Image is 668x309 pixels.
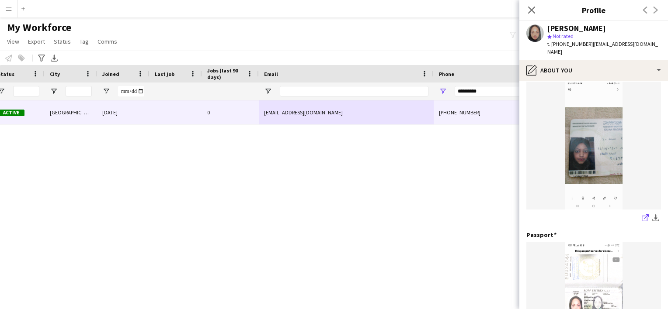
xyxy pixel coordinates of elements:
div: [EMAIL_ADDRESS][DOMAIN_NAME] [259,100,434,124]
span: Jobs (last 90 days) [207,67,243,80]
app-action-btn: Advanced filters [36,53,47,63]
button: Open Filter Menu [50,87,58,95]
span: Tag [80,38,89,45]
a: Status [50,36,74,47]
button: Open Filter Menu [439,87,447,95]
h3: Profile [519,4,668,16]
span: View [7,38,19,45]
span: t. [PHONE_NUMBER] [547,41,593,47]
app-action-btn: Export XLSX [49,53,59,63]
button: Open Filter Menu [102,87,110,95]
input: Joined Filter Input [118,86,144,96]
span: Comms [97,38,117,45]
div: [PERSON_NAME] [547,24,606,32]
input: City Filter Input [66,86,92,96]
input: Status Filter Input [13,86,39,96]
a: Tag [76,36,92,47]
a: View [3,36,23,47]
div: About you [519,60,668,81]
div: 0 [202,100,259,124]
a: Comms [94,36,121,47]
span: Last job [155,71,174,77]
button: Open Filter Menu [264,87,272,95]
span: Status [54,38,71,45]
span: Email [264,71,278,77]
span: My Workforce [7,21,71,34]
div: [DATE] [97,100,150,124]
input: Phone Filter Input [455,86,540,96]
div: [PHONE_NUMBER] [434,100,546,124]
input: Email Filter Input [280,86,428,96]
span: Phone [439,71,454,77]
h3: Passport [526,231,557,239]
span: City [50,71,60,77]
div: [GEOGRAPHIC_DATA] [45,100,97,124]
a: Export [24,36,49,47]
span: Export [28,38,45,45]
span: Not rated [553,33,574,39]
span: Joined [102,71,119,77]
img: Screenshot_٢٠٢٤٠٥١٩-١٧٢٧٠٨_Gallery.jpg [526,82,661,209]
span: | [EMAIL_ADDRESS][DOMAIN_NAME] [547,41,658,55]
